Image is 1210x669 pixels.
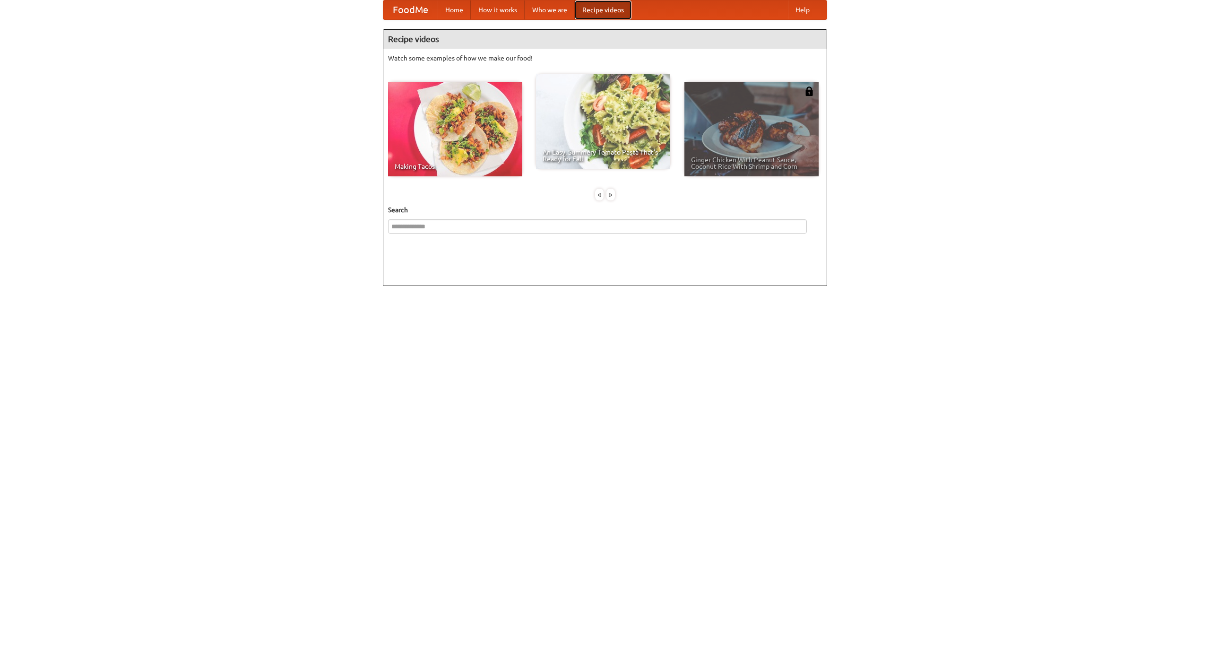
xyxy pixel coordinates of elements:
a: Help [788,0,817,19]
a: Who we are [525,0,575,19]
div: « [595,189,604,200]
h4: Recipe videos [383,30,827,49]
a: Home [438,0,471,19]
img: 483408.png [804,87,814,96]
div: » [606,189,615,200]
p: Watch some examples of how we make our food! [388,53,822,63]
a: Making Tacos [388,82,522,176]
a: An Easy, Summery Tomato Pasta That's Ready for Fall [536,74,670,169]
span: Making Tacos [395,163,516,170]
a: Recipe videos [575,0,631,19]
h5: Search [388,205,822,215]
a: How it works [471,0,525,19]
a: FoodMe [383,0,438,19]
span: An Easy, Summery Tomato Pasta That's Ready for Fall [543,149,664,162]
